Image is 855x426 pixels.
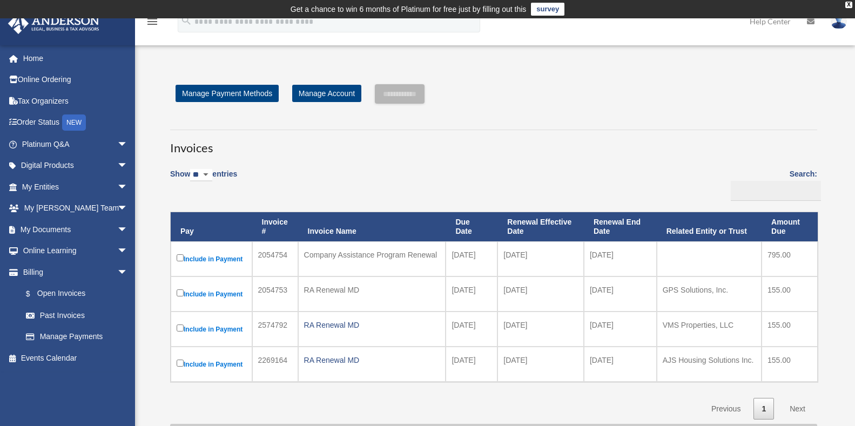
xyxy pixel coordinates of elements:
a: Order StatusNEW [8,112,144,134]
label: Include in Payment [177,252,246,266]
td: 155.00 [762,347,818,382]
td: [DATE] [584,347,657,382]
td: [DATE] [446,312,497,347]
label: Search: [727,167,817,201]
h3: Invoices [170,130,817,157]
td: [DATE] [497,276,584,312]
td: 2574792 [252,312,298,347]
span: arrow_drop_down [117,155,139,177]
a: 1 [753,398,774,420]
a: My [PERSON_NAME] Teamarrow_drop_down [8,198,144,219]
a: My Documentsarrow_drop_down [8,219,144,240]
i: menu [146,15,159,28]
a: Platinum Q&Aarrow_drop_down [8,133,144,155]
input: Include in Payment [177,254,184,261]
a: My Entitiesarrow_drop_down [8,176,144,198]
span: arrow_drop_down [117,240,139,262]
td: 795.00 [762,241,818,276]
td: 2054754 [252,241,298,276]
div: NEW [62,114,86,131]
a: Home [8,48,144,69]
label: Include in Payment [177,287,246,301]
th: Pay: activate to sort column descending [171,212,252,241]
a: Past Invoices [15,305,139,326]
td: [DATE] [446,241,497,276]
td: AJS Housing Solutions Inc. [657,347,762,382]
a: Manage Payments [15,326,139,348]
input: Search: [731,181,821,201]
i: search [180,15,192,26]
a: Manage Account [292,85,361,102]
a: Online Learningarrow_drop_down [8,240,144,262]
img: Anderson Advisors Platinum Portal [5,13,103,34]
div: RA Renewal MD [304,317,440,333]
th: Renewal Effective Date: activate to sort column ascending [497,212,584,241]
span: arrow_drop_down [117,176,139,198]
input: Include in Payment [177,360,184,367]
a: Online Ordering [8,69,144,91]
input: Include in Payment [177,289,184,296]
label: Show entries [170,167,237,192]
img: User Pic [831,13,847,29]
td: [DATE] [497,347,584,382]
td: VMS Properties, LLC [657,312,762,347]
a: Digital Productsarrow_drop_down [8,155,144,177]
a: $Open Invoices [15,283,133,305]
th: Related Entity or Trust: activate to sort column ascending [657,212,762,241]
td: 155.00 [762,276,818,312]
span: $ [32,287,37,301]
a: Billingarrow_drop_down [8,261,139,283]
td: 2269164 [252,347,298,382]
div: RA Renewal MD [304,353,440,368]
div: Company Assistance Program Renewal [304,247,440,262]
div: RA Renewal MD [304,282,440,297]
a: Manage Payment Methods [176,85,279,102]
th: Amount Due: activate to sort column ascending [762,212,818,241]
span: arrow_drop_down [117,133,139,155]
td: [DATE] [584,241,657,276]
th: Renewal End Date: activate to sort column ascending [584,212,657,241]
select: Showentries [190,169,212,181]
th: Due Date: activate to sort column ascending [446,212,497,241]
td: [DATE] [497,241,584,276]
th: Invoice #: activate to sort column ascending [252,212,298,241]
td: 155.00 [762,312,818,347]
a: Previous [703,398,749,420]
label: Include in Payment [177,322,246,336]
label: Include in Payment [177,357,246,371]
td: 2054753 [252,276,298,312]
td: [DATE] [446,347,497,382]
td: GPS Solutions, Inc. [657,276,762,312]
td: [DATE] [584,276,657,312]
span: arrow_drop_down [117,198,139,220]
div: close [845,2,852,8]
a: menu [146,19,159,28]
a: Next [782,398,813,420]
td: [DATE] [446,276,497,312]
a: survey [531,3,564,16]
span: arrow_drop_down [117,219,139,241]
div: Get a chance to win 6 months of Platinum for free just by filling out this [291,3,527,16]
th: Invoice Name: activate to sort column ascending [298,212,446,241]
input: Include in Payment [177,324,184,332]
a: Events Calendar [8,347,144,369]
span: arrow_drop_down [117,261,139,283]
td: [DATE] [584,312,657,347]
td: [DATE] [497,312,584,347]
a: Tax Organizers [8,90,144,112]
